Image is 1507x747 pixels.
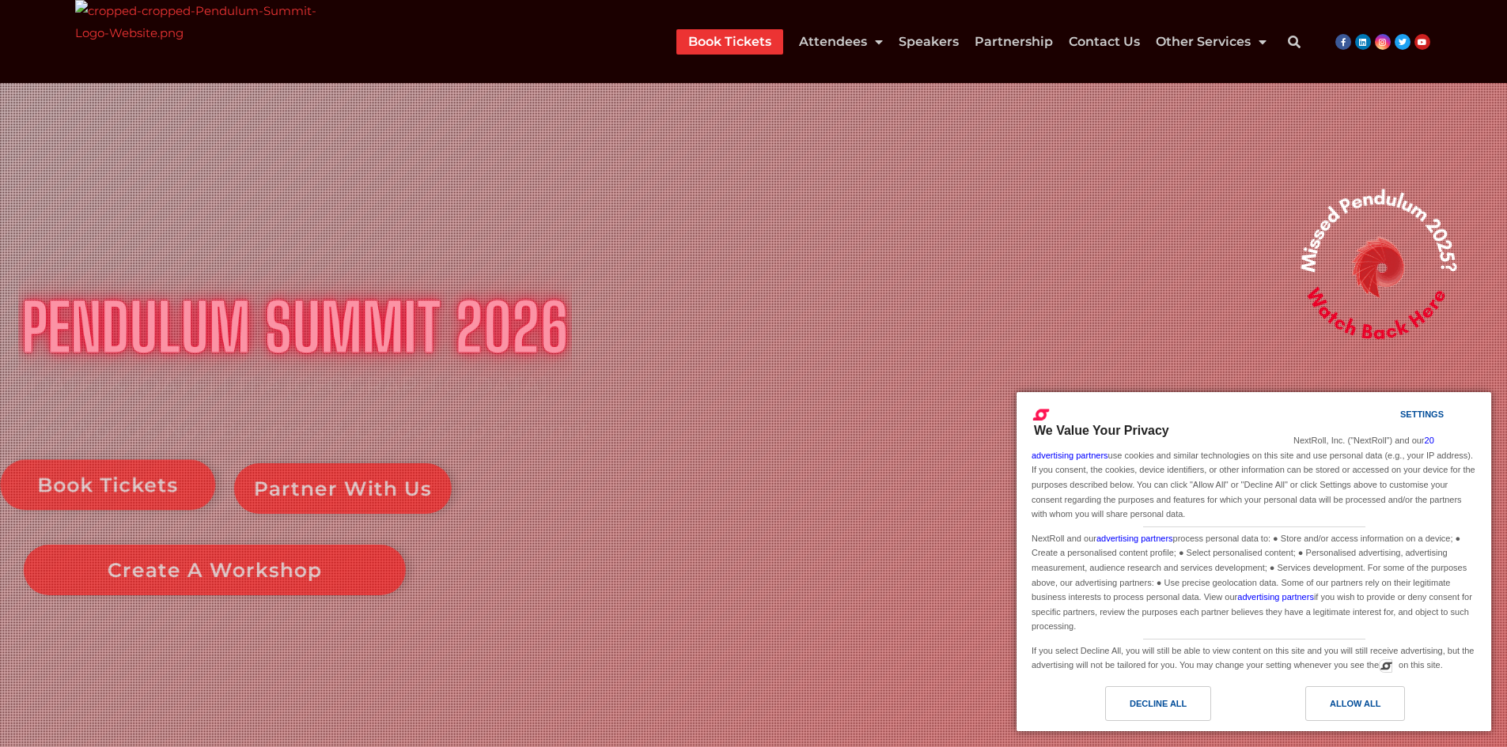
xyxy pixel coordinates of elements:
[1096,534,1173,543] a: advertising partners
[18,411,596,449] rs-layer: The World's No.1 Business & Leadership Summit
[688,29,771,55] a: Book Tickets
[1028,639,1479,674] div: If you select Decline All, you will still be able to view content on this site and you will still...
[1028,527,1479,636] div: NextRoll and our process personal data to: ● Store and/or access information on a device; ● Creat...
[1156,29,1267,55] a: Other Services
[1330,695,1380,712] div: Allow All
[24,545,406,595] a: Create A Workshop
[1028,432,1479,523] div: NextRoll, Inc. ("NextRoll") and our use cookies and similar technologies on this site and use per...
[1069,29,1140,55] a: Contact Us
[1026,686,1254,729] a: Decline All
[1237,592,1314,602] a: advertising partners
[1373,402,1410,431] a: Settings
[1032,436,1434,460] a: 20 advertising partners
[1254,686,1482,729] a: Allow All
[799,29,883,55] a: Attendees
[899,29,959,55] a: Speakers
[234,463,452,514] a: Partner With Us
[676,29,1267,55] nav: Menu
[1278,26,1310,58] div: Search
[1034,424,1169,437] span: We Value Your Privacy
[1130,695,1187,712] div: Decline All
[1400,406,1444,423] div: Settings
[975,29,1053,55] a: Partnership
